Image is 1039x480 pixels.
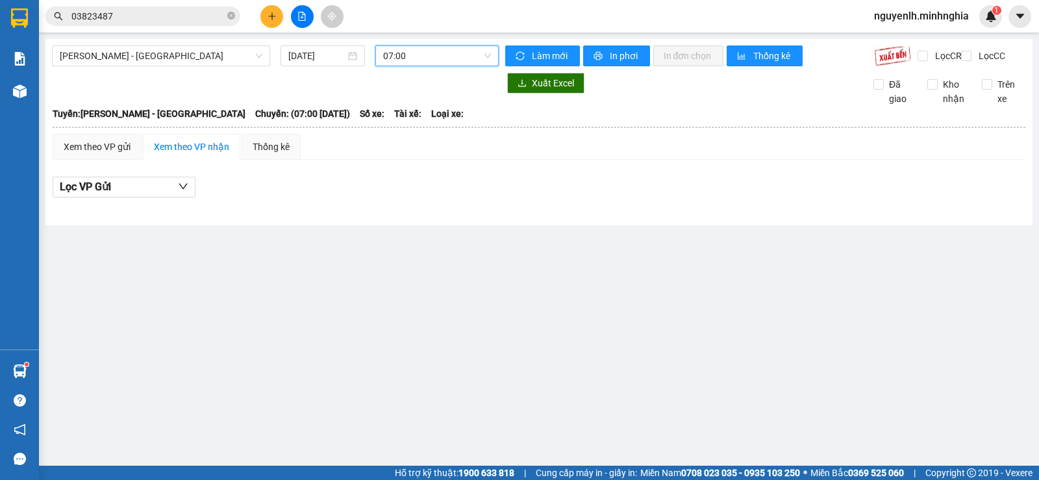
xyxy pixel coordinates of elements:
[260,5,283,28] button: plus
[395,466,514,480] span: Hỗ trợ kỹ thuật:
[583,45,650,66] button: printerIn phơi
[288,49,346,63] input: 12/08/2025
[992,6,1001,15] sup: 1
[25,362,29,366] sup: 1
[291,5,314,28] button: file-add
[516,51,527,62] span: sync
[71,9,225,23] input: Tìm tên, số ĐT hoặc mã đơn
[653,45,724,66] button: In đơn chọn
[14,423,26,436] span: notification
[154,140,229,154] div: Xem theo VP nhận
[753,49,792,63] span: Thống kê
[255,107,350,121] span: Chuyến: (07:00 [DATE])
[321,5,344,28] button: aim
[360,107,384,121] span: Số xe:
[1014,10,1026,22] span: caret-down
[524,466,526,480] span: |
[178,181,188,192] span: down
[864,8,979,24] span: nguyenlh.minhnghia
[327,12,336,21] span: aim
[60,46,262,66] span: Phan Rí - Sài Gòn
[507,73,584,94] button: downloadXuất Excel
[11,8,28,28] img: logo-vxr
[594,51,605,62] span: printer
[681,468,800,478] strong: 0708 023 035 - 0935 103 250
[640,466,800,480] span: Miền Nam
[727,45,803,66] button: bar-chartThống kê
[13,52,27,66] img: solution-icon
[60,179,111,195] span: Lọc VP Gửi
[737,51,748,62] span: bar-chart
[994,6,999,15] span: 1
[992,77,1026,106] span: Trên xe
[53,177,195,197] button: Lọc VP Gửi
[383,46,490,66] span: 07:00
[803,470,807,475] span: ⚪️
[253,140,290,154] div: Thống kê
[13,364,27,378] img: warehouse-icon
[458,468,514,478] strong: 1900 633 818
[53,108,245,119] b: Tuyến: [PERSON_NAME] - [GEOGRAPHIC_DATA]
[268,12,277,21] span: plus
[1008,5,1031,28] button: caret-down
[973,49,1007,63] span: Lọc CC
[536,466,637,480] span: Cung cấp máy in - giấy in:
[532,49,570,63] span: Làm mới
[848,468,904,478] strong: 0369 525 060
[64,140,131,154] div: Xem theo VP gửi
[227,12,235,19] span: close-circle
[610,49,640,63] span: In phơi
[930,49,964,63] span: Lọc CR
[54,12,63,21] span: search
[810,466,904,480] span: Miền Bắc
[914,466,916,480] span: |
[227,10,235,23] span: close-circle
[505,45,580,66] button: syncLàm mới
[14,394,26,407] span: question-circle
[967,468,976,477] span: copyright
[14,453,26,465] span: message
[938,77,971,106] span: Kho nhận
[431,107,464,121] span: Loại xe:
[394,107,421,121] span: Tài xế:
[13,84,27,98] img: warehouse-icon
[874,45,911,66] img: 9k=
[884,77,918,106] span: Đã giao
[297,12,307,21] span: file-add
[985,10,997,22] img: icon-new-feature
